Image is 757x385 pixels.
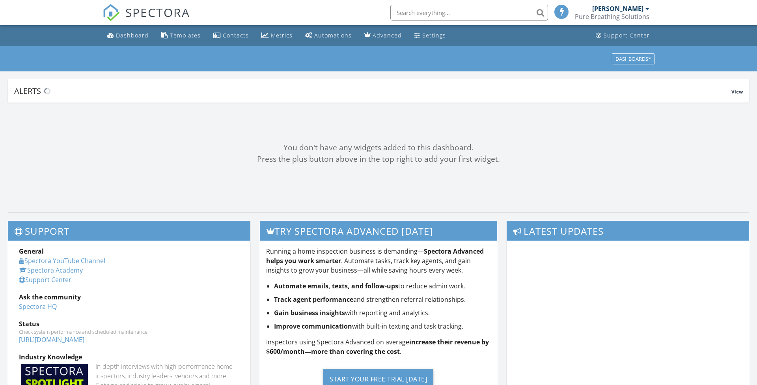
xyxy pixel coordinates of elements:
[274,321,491,331] li: with built-in texting and task tracking.
[104,28,152,43] a: Dashboard
[258,28,296,43] a: Metrics
[19,302,57,311] a: Spectora HQ
[271,32,293,39] div: Metrics
[575,13,649,21] div: Pure Breathing Solutions
[266,247,484,265] strong: Spectora Advanced helps you work smarter
[19,319,239,329] div: Status
[19,352,239,362] div: Industry Knowledge
[274,295,491,304] li: and strengthen referral relationships.
[8,221,250,241] h3: Support
[19,247,44,256] strong: General
[604,32,650,39] div: Support Center
[612,53,654,64] button: Dashboards
[274,282,398,290] strong: Automate emails, texts, and follow-ups
[125,4,190,21] span: SPECTORA
[158,28,204,43] a: Templates
[593,28,653,43] a: Support Center
[19,329,239,335] div: Check system performance and scheduled maintenance.
[274,322,352,331] strong: Improve communication
[507,221,749,241] h3: Latest Updates
[170,32,201,39] div: Templates
[615,56,651,62] div: Dashboards
[8,142,749,153] div: You don't have any widgets added to this dashboard.
[103,11,190,27] a: SPECTORA
[266,247,491,275] p: Running a home inspection business is demanding— . Automate tasks, track key agents, and gain ins...
[373,32,402,39] div: Advanced
[8,153,749,165] div: Press the plus button above in the top right to add your first widget.
[361,28,405,43] a: Advanced
[260,221,497,241] h3: Try spectora advanced [DATE]
[302,28,355,43] a: Automations (Basic)
[223,32,249,39] div: Contacts
[390,5,548,21] input: Search everything...
[19,335,84,344] a: [URL][DOMAIN_NAME]
[592,5,643,13] div: [PERSON_NAME]
[103,4,120,21] img: The Best Home Inspection Software - Spectora
[422,32,446,39] div: Settings
[274,308,491,318] li: with reporting and analytics.
[210,28,252,43] a: Contacts
[274,308,345,317] strong: Gain business insights
[14,86,731,96] div: Alerts
[19,292,239,302] div: Ask the community
[19,256,105,265] a: Spectora YouTube Channel
[116,32,149,39] div: Dashboard
[19,275,71,284] a: Support Center
[314,32,352,39] div: Automations
[731,88,743,95] span: View
[266,338,489,356] strong: increase their revenue by $600/month—more than covering the cost
[19,266,83,275] a: Spectora Academy
[274,295,353,304] strong: Track agent performance
[274,281,491,291] li: to reduce admin work.
[266,337,491,356] p: Inspectors using Spectora Advanced on average .
[411,28,449,43] a: Settings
